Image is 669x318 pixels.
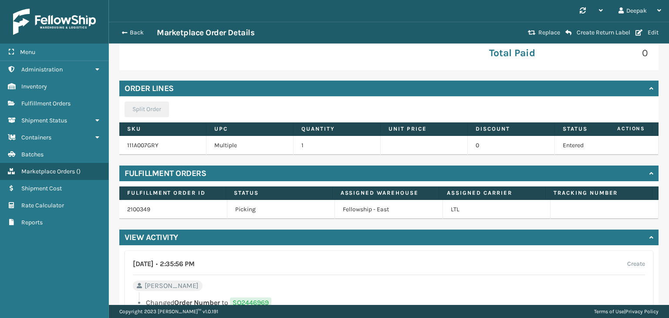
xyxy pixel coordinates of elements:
[127,206,150,213] a: 2100349
[294,136,381,155] td: 1
[563,29,633,37] button: Create Return Label
[565,29,571,36] i: Create Return Label
[443,200,551,219] td: LTL
[174,298,220,307] span: Order Number
[133,259,194,269] h4: [DATE] 2:35:56 PM
[125,168,206,179] h4: Fulfillment Orders
[554,189,644,197] label: Tracking Number
[21,202,64,209] span: Rate Calculator
[127,142,159,149] a: 111A007GRY
[476,125,547,133] label: Discount
[133,298,645,308] li: Changed to
[21,219,43,226] span: Reports
[157,27,254,38] h3: Marketplace Order Details
[127,125,198,133] label: SKU
[21,83,47,90] span: Inventory
[125,101,169,117] button: Split Order
[227,200,335,219] td: Picking
[21,117,67,124] span: Shipment Status
[21,134,51,141] span: Containers
[125,83,174,94] h4: Order Lines
[574,47,648,60] p: 0
[528,30,536,36] i: Replace
[127,189,218,197] label: Fulfillment Order Id
[20,48,35,56] span: Menu
[206,136,294,155] td: Multiple
[301,125,372,133] label: Quantity
[234,189,324,197] label: Status
[341,189,431,197] label: Assigned Warehouse
[119,305,218,318] p: Copyright 2023 [PERSON_NAME]™ v 1.0.191
[21,185,62,192] span: Shipment Cost
[627,259,645,269] label: Create
[335,200,443,219] td: Fellowship - East
[21,168,75,175] span: Marketplace Orders
[555,136,642,155] td: Entered
[525,29,563,37] button: Replace
[214,125,285,133] label: UPC
[13,9,96,35] img: logo
[389,125,460,133] label: Unit Price
[468,136,555,155] td: 0
[230,298,271,308] span: SO2446969
[21,100,71,107] span: Fulfillment Orders
[447,189,537,197] label: Assigned Carrier
[563,125,634,133] label: Status
[125,232,178,243] h4: View Activity
[117,29,157,37] button: Back
[625,308,659,315] a: Privacy Policy
[21,151,44,158] span: Batches
[594,308,624,315] a: Terms of Use
[156,260,158,268] span: •
[145,281,199,291] span: [PERSON_NAME]
[635,30,642,36] i: Edit
[76,168,81,175] span: ( )
[21,66,63,73] span: Administration
[489,47,563,60] p: Total Paid
[594,305,659,318] div: |
[590,122,650,136] span: Actions
[633,29,661,37] button: Edit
